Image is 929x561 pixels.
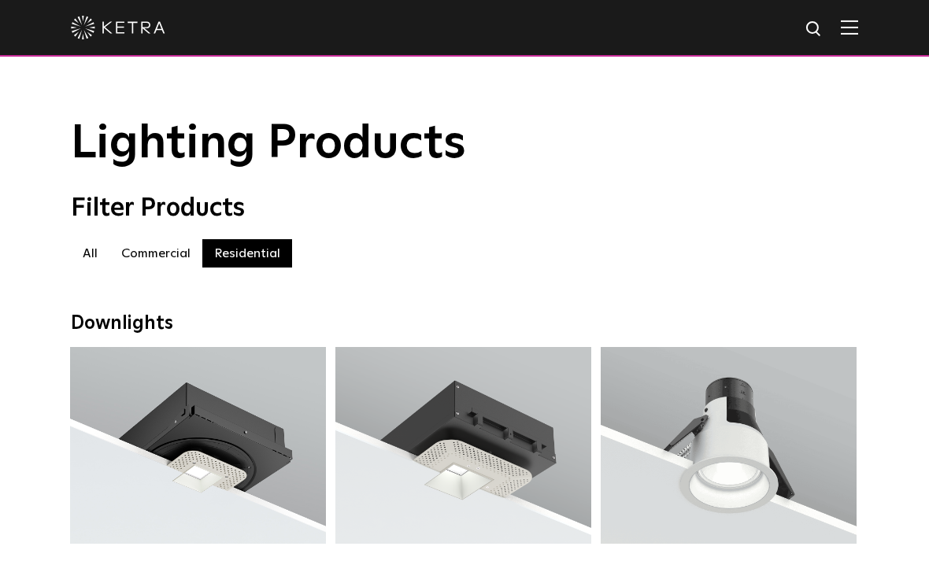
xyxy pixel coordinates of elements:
[805,20,824,39] img: search icon
[841,20,858,35] img: Hamburger%20Nav.svg
[109,239,202,268] label: Commercial
[202,239,292,268] label: Residential
[71,312,858,335] div: Downlights
[71,239,109,268] label: All
[71,194,858,223] div: Filter Products
[71,16,165,39] img: ketra-logo-2019-white
[71,120,466,168] span: Lighting Products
